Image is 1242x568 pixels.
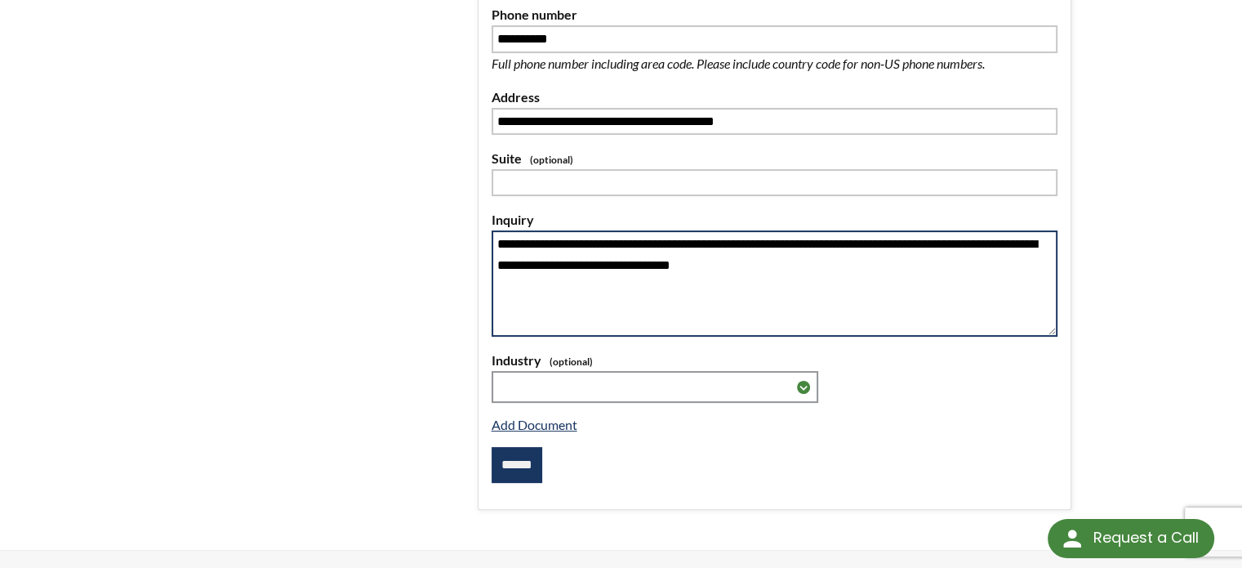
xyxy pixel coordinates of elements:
div: Request a Call [1048,519,1214,558]
label: Suite [492,148,1058,169]
label: Industry [492,350,1058,371]
a: Add Document [492,417,577,432]
label: Address [492,87,1058,108]
label: Phone number [492,4,1058,25]
label: Inquiry [492,209,1058,230]
div: Request a Call [1093,519,1198,557]
img: round button [1059,526,1085,552]
p: Full phone number including area code. Please include country code for non-US phone numbers. [492,53,1039,74]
